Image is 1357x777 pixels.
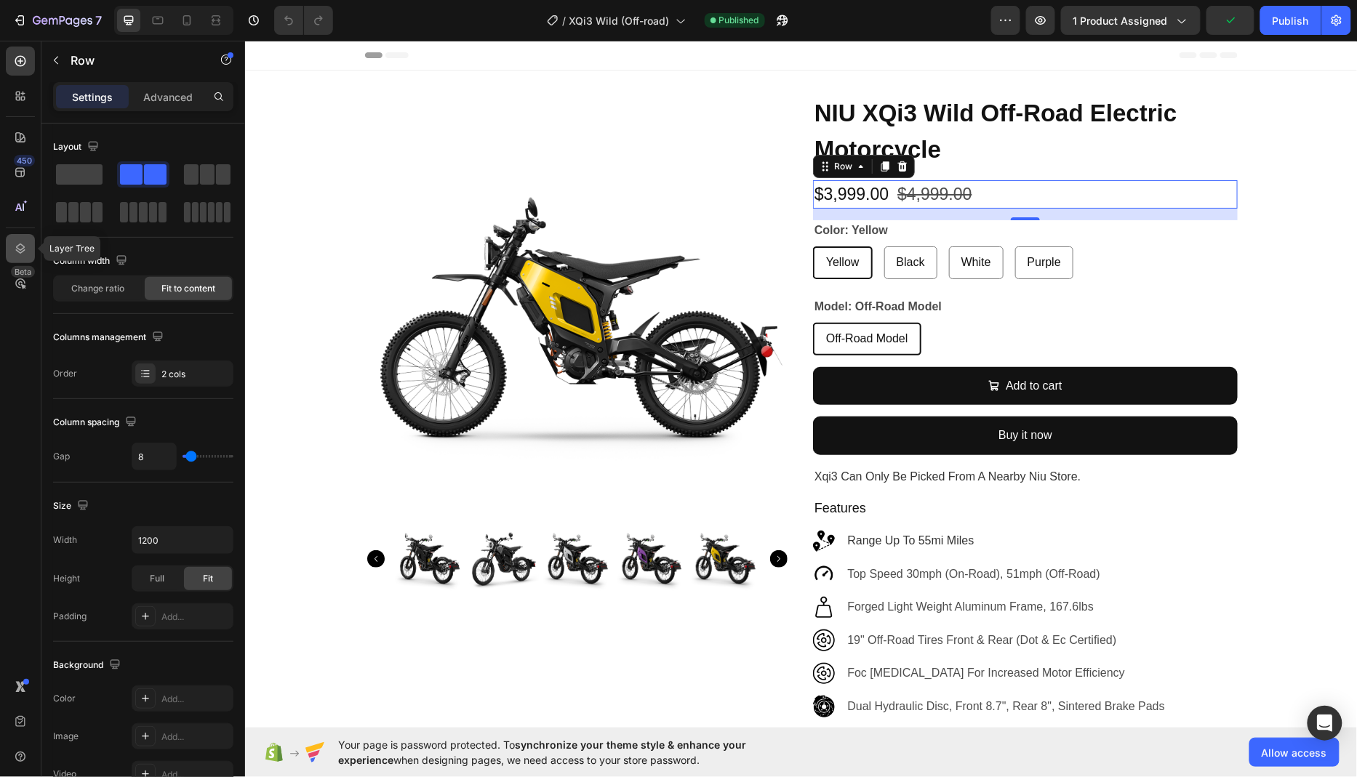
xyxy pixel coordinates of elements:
[1073,13,1168,28] span: 1 product assigned
[72,89,113,105] p: Settings
[150,572,164,585] span: Full
[568,53,993,128] h1: NIU XQi3 Wild Off-Road Electric Motorcycle
[53,251,130,271] div: Column width
[603,557,992,575] p: forged light weight aluminum frame, 167.6lbs
[568,523,590,544] img: speed.png
[753,385,807,406] div: Buy it now
[274,6,333,35] div: Undo/Redo
[1260,6,1321,35] button: Publish
[568,589,590,611] img: Shopify%20Icons_Tires.png
[568,556,590,578] img: Shopify%20Icons_Weight.png
[53,534,77,547] div: Width
[53,692,76,705] div: Color
[1061,6,1201,35] button: 1 product assigned
[603,657,992,675] p: dual hydraulic disc, front 8.7", rear 8", sintered brake pads
[53,328,167,347] div: Columns management
[53,730,79,743] div: Image
[338,738,746,766] span: synchronize your theme style & enhance your experience
[603,525,992,542] p: top speed 30mph (on-road), 51mph (off-road)
[1273,13,1309,28] div: Publish
[525,510,543,527] button: Carousel Next Arrow
[6,6,108,35] button: 7
[581,291,663,304] span: Off-Road Model
[568,326,993,365] button: Add to cart
[568,376,993,414] button: Buy it now
[53,656,124,675] div: Background
[603,591,992,608] p: 19" off-road tires front & rear (dot & ec certified)
[161,368,230,381] div: 2 cols
[53,137,102,157] div: Layout
[71,52,194,69] p: Row
[95,12,102,29] p: 7
[782,215,816,228] span: Purple
[53,413,140,432] div: Column spacing
[132,527,233,553] input: Auto
[161,611,230,624] div: Add...
[569,430,836,442] span: xqi3 can only be picked from a nearby niu store.
[72,282,125,295] span: Change ratio
[53,450,70,463] div: Gap
[569,13,670,28] span: XQi3 Wild (Off-road)
[1249,738,1340,767] button: Allow access
[53,496,92,516] div: Size
[568,458,993,478] h2: Features
[1262,745,1327,760] span: Allow access
[568,180,644,200] legend: color: yellow
[132,443,176,470] input: Auto
[568,140,645,168] div: $3,999.00
[651,140,728,168] div: $4,999.00
[603,624,992,641] p: foc [MEDICAL_DATA] for increased motor efficiency
[568,490,590,512] img: distance.png
[14,155,35,166] div: 450
[53,367,77,380] div: Order
[568,256,698,276] legend: model: off-road model
[53,572,80,585] div: Height
[581,215,615,228] span: Yellow
[652,215,680,228] span: Black
[761,335,817,356] div: Add to cart
[161,282,215,295] span: Fit to content
[53,610,87,623] div: Padding
[11,266,35,278] div: Beta
[1308,706,1342,741] div: Open Intercom Messenger
[338,737,803,768] span: Your page is password protected. To when designing pages, we need access to your store password.
[719,14,759,27] span: Published
[563,13,567,28] span: /
[161,730,230,744] div: Add...
[568,622,590,644] img: Shopify%20Icons_Tires.png
[716,215,746,228] span: White
[203,572,213,585] span: Fit
[143,89,193,105] p: Advanced
[603,494,729,506] span: range up to 55mi miles
[161,693,230,706] div: Add...
[568,655,590,677] img: discbrake.png
[586,119,610,132] div: Row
